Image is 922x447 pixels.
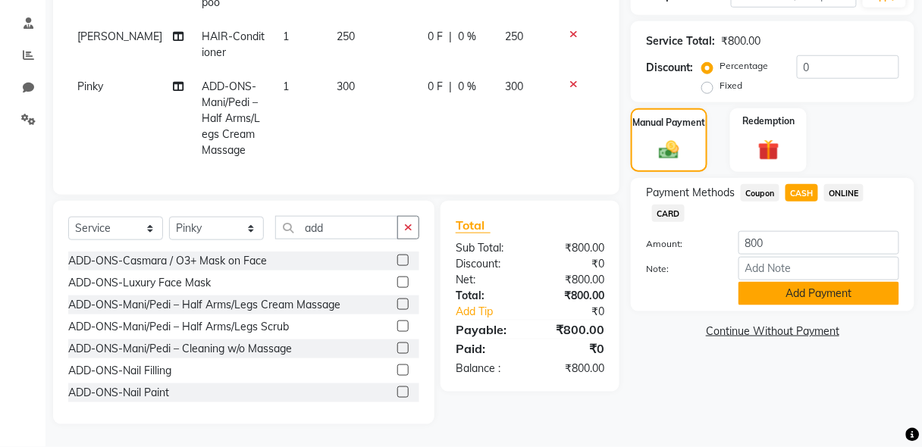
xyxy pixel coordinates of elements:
[68,253,267,269] div: ADD-ONS-Casmara / O3+ Mask on Face
[530,361,616,377] div: ₹800.00
[202,30,265,59] span: HAIR-Conditioner
[652,205,685,222] span: CARD
[720,59,768,73] label: Percentage
[646,33,715,49] div: Service Total:
[741,184,779,202] span: Coupon
[450,29,453,45] span: |
[530,320,616,339] div: ₹800.00
[283,80,289,93] span: 1
[283,30,289,43] span: 1
[635,262,726,276] label: Note:
[530,240,616,256] div: ₹800.00
[739,282,899,305] button: Add Payment
[721,33,760,49] div: ₹800.00
[646,185,735,201] span: Payment Methods
[68,363,171,379] div: ADD-ONS-Nail Filling
[635,237,726,251] label: Amount:
[77,30,162,43] span: [PERSON_NAME]
[444,256,530,272] div: Discount:
[444,320,530,339] div: Payable:
[68,341,292,357] div: ADD-ONS-Mani/Pedi – Cleaning w/o Massage
[530,272,616,288] div: ₹800.00
[456,217,491,233] span: Total
[68,319,289,335] div: ADD-ONS-Mani/Pedi – Half Arms/Legs Scrub
[444,304,544,320] a: Add Tip
[824,184,864,202] span: ONLINE
[653,139,685,161] img: _cash.svg
[428,79,444,95] span: 0 F
[459,79,477,95] span: 0 %
[444,240,530,256] div: Sub Total:
[444,272,530,288] div: Net:
[275,216,398,239] input: Search or Scan
[720,79,742,92] label: Fixed
[459,29,477,45] span: 0 %
[530,256,616,272] div: ₹0
[68,297,340,313] div: ADD-ONS-Mani/Pedi – Half Arms/Legs Cream Massage
[506,30,524,43] span: 250
[530,288,616,304] div: ₹800.00
[337,30,355,43] span: 250
[506,80,524,93] span: 300
[68,385,169,401] div: ADD-ONS-Nail Paint
[337,80,355,93] span: 300
[68,275,211,291] div: ADD-ONS-Luxury Face Mask
[202,80,260,157] span: ADD-ONS-Mani/Pedi – Half Arms/Legs Cream Massage
[633,116,706,130] label: Manual Payment
[530,339,616,358] div: ₹0
[739,231,899,255] input: Amount
[786,184,818,202] span: CASH
[646,60,693,76] div: Discount:
[634,324,911,339] a: Continue Without Payment
[742,114,795,128] label: Redemption
[444,361,530,377] div: Balance :
[751,137,786,164] img: _gift.svg
[544,304,616,320] div: ₹0
[450,79,453,95] span: |
[444,339,530,358] div: Paid:
[77,80,103,93] span: Pinky
[444,288,530,304] div: Total:
[739,257,899,280] input: Add Note
[428,29,444,45] span: 0 F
